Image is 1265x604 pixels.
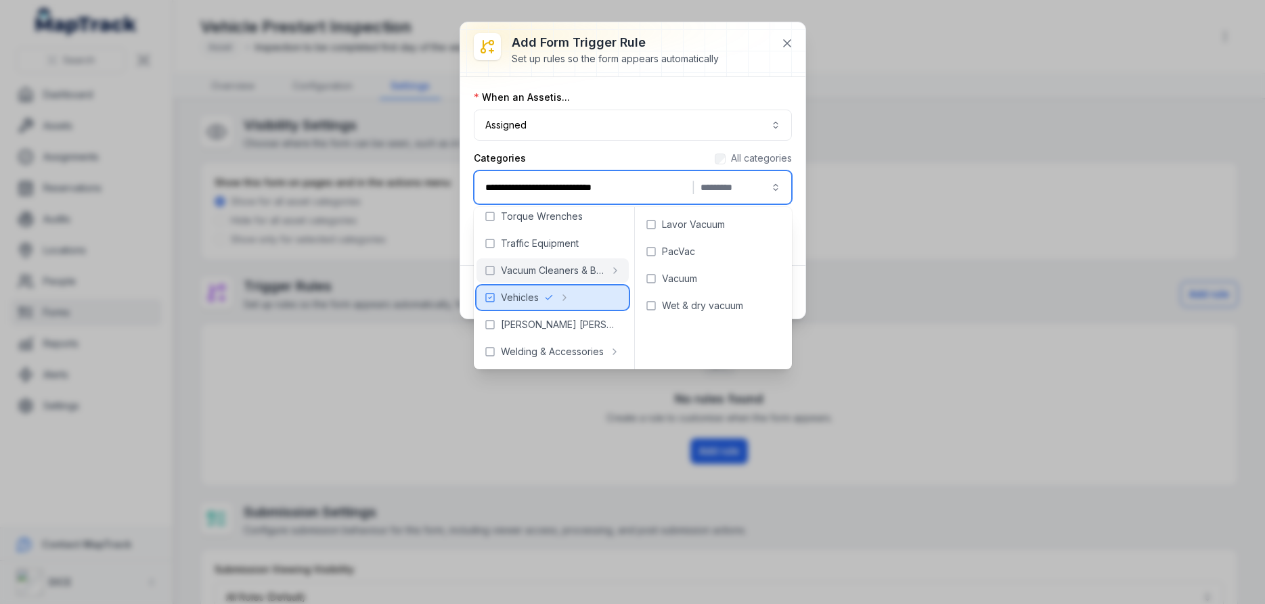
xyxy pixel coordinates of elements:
span: Lavor Vacuum [662,218,725,231]
label: When an Asset is... [474,91,570,104]
span: Traffic Equipment [501,237,579,250]
button: | [474,170,792,204]
span: Vacuum [662,272,697,285]
span: [PERSON_NAME] [PERSON_NAME] [501,318,621,331]
span: Vehicles [501,291,539,304]
div: Set up rules so the form appears automatically [512,52,719,66]
span: PacVac [662,245,695,258]
label: Categories [474,152,526,165]
label: All categories [731,152,792,165]
h3: Add form trigger rule [512,33,719,52]
span: Vacuum Cleaners & Blowers [501,264,604,277]
span: Wet & dry vacuum [662,299,743,312]
span: Welding & Accessories [501,345,604,358]
span: Torque Wrenches [501,210,583,223]
button: Assigned [474,110,792,141]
